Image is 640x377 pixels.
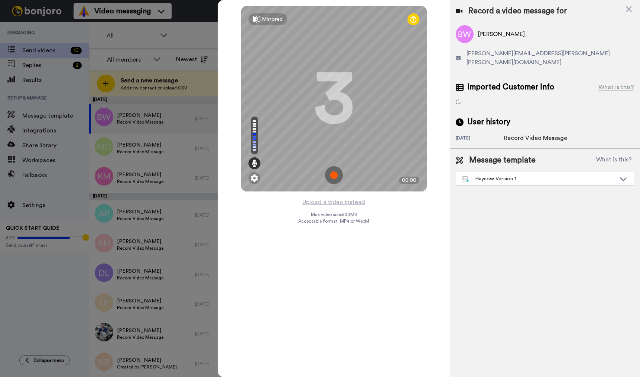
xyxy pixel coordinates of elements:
[456,135,504,142] div: [DATE]
[42,6,100,53] span: Hi there, thanks for joining us with a paid account! Wanted to say thanks in person, so please ha...
[313,71,354,127] div: 3
[462,175,616,183] div: Haynow Version 1
[399,177,419,184] div: 00:00
[504,134,567,142] div: Record Video Message
[598,83,634,92] div: What is this?
[298,218,369,224] span: Acceptable format: MP4 or WebM
[251,174,258,182] img: ic_gear.svg
[469,155,536,166] span: Message template
[1,1,21,22] img: 3183ab3e-59ed-45f6-af1c-10226f767056-1659068401.jpg
[467,49,634,67] span: [PERSON_NAME][EMAIL_ADDRESS][PERSON_NAME][PERSON_NAME][DOMAIN_NAME]
[462,176,469,182] img: nextgen-template.svg
[325,166,343,184] img: ic_record_start.svg
[300,197,367,207] button: Upload a video instead
[24,24,33,33] img: mute-white.svg
[467,117,510,128] span: User history
[467,82,554,93] span: Imported Customer Info
[594,155,634,166] button: What is this?
[311,212,357,217] span: Max video size: 500 MB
